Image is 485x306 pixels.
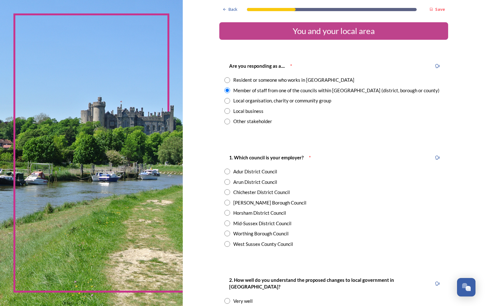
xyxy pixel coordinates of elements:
[233,199,306,206] div: [PERSON_NAME] Borough Council
[233,189,290,196] div: Chichester District Council
[233,297,253,305] div: Very well
[222,25,446,37] div: You and your local area
[233,178,277,186] div: Arun District Council
[233,240,293,248] div: West Sussex County Council
[229,6,237,12] span: Back
[233,76,354,84] div: Resident or someone who works in [GEOGRAPHIC_DATA]
[233,168,277,175] div: Adur District Council
[233,87,440,94] div: Member of staff from one of the councils within [GEOGRAPHIC_DATA] (district, borough or county)
[435,6,445,12] strong: Save
[457,278,475,296] button: Open Chat
[229,277,395,289] strong: 2. How well do you understand the proposed changes to local government in [GEOGRAPHIC_DATA]?
[233,220,291,227] div: Mid-Sussex District Council
[233,108,263,115] div: Local business
[229,155,304,160] strong: 1. Which council is your employer?
[229,63,285,69] strong: Are you responding as a....
[233,97,331,104] div: Local organisation, charity or community group
[233,118,272,125] div: Other stakeholder
[233,209,286,217] div: Horsham District Council
[233,230,289,237] div: Worthing Borough Council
